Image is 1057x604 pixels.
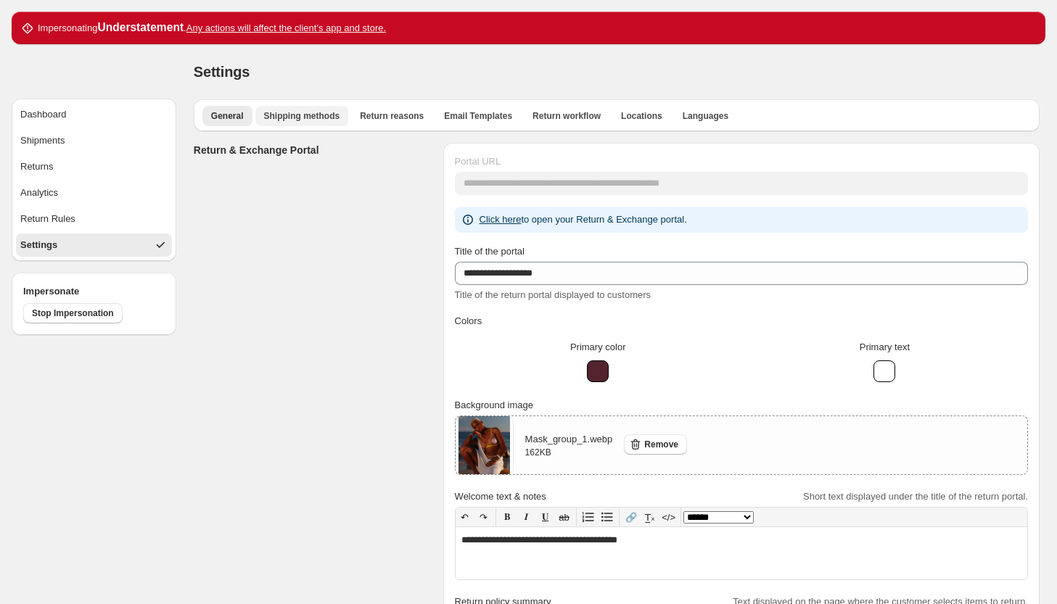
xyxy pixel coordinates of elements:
[16,207,172,231] button: Return Rules
[621,110,662,122] span: Locations
[38,20,386,36] p: Impersonating .
[97,21,184,33] strong: Understatement
[532,110,601,122] span: Return workflow
[211,110,244,122] span: General
[480,214,687,225] span: to open your Return & Exchange portal.
[455,400,533,410] span: Background image
[20,107,67,122] div: Dashboard
[517,508,536,526] button: 𝑰
[622,508,641,526] button: 🔗
[20,133,65,148] div: Shipments
[360,110,424,122] span: Return reasons
[860,342,910,352] span: Primary text
[20,212,75,226] div: Return Rules
[23,303,123,323] button: Stop Impersonation
[525,447,613,458] p: 162 KB
[542,511,548,522] span: 𝐔
[444,110,512,122] span: Email Templates
[20,160,54,174] div: Returns
[570,342,626,352] span: Primary color
[803,491,1028,502] span: Short text displayed under the title of the return portal.
[641,508,659,526] button: T̲ₓ
[20,186,58,200] div: Analytics
[644,439,678,450] span: Remove
[683,110,728,122] span: Languages
[16,103,172,126] button: Dashboard
[16,155,172,178] button: Returns
[536,508,555,526] button: 𝐔
[16,233,172,257] button: Settings
[525,432,613,458] div: Mask_group_1.webp
[498,508,517,526] button: 𝐁
[456,508,474,526] button: ↶
[455,315,482,326] span: Colors
[555,508,574,526] button: ab
[455,246,525,257] span: Title of the portal
[455,156,501,167] span: Portal URL
[20,238,57,252] div: Settings
[194,143,432,157] h3: Return & Exchange Portal
[624,434,687,455] button: Remove
[559,512,569,523] s: ab
[659,508,678,526] button: </>
[474,508,493,526] button: ↷
[598,508,617,526] button: Bullet list
[32,307,114,319] span: Stop Impersonation
[579,508,598,526] button: Numbered list
[16,181,172,204] button: Analytics
[455,289,651,300] span: Title of the return portal displayed to customers
[16,129,172,152] button: Shipments
[455,491,546,502] span: Welcome text & notes
[194,64,250,80] span: Settings
[480,214,522,225] a: Click here
[264,110,340,122] span: Shipping methods
[186,22,386,33] u: Any actions will affect the client's app and store.
[23,284,165,299] h4: Impersonate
